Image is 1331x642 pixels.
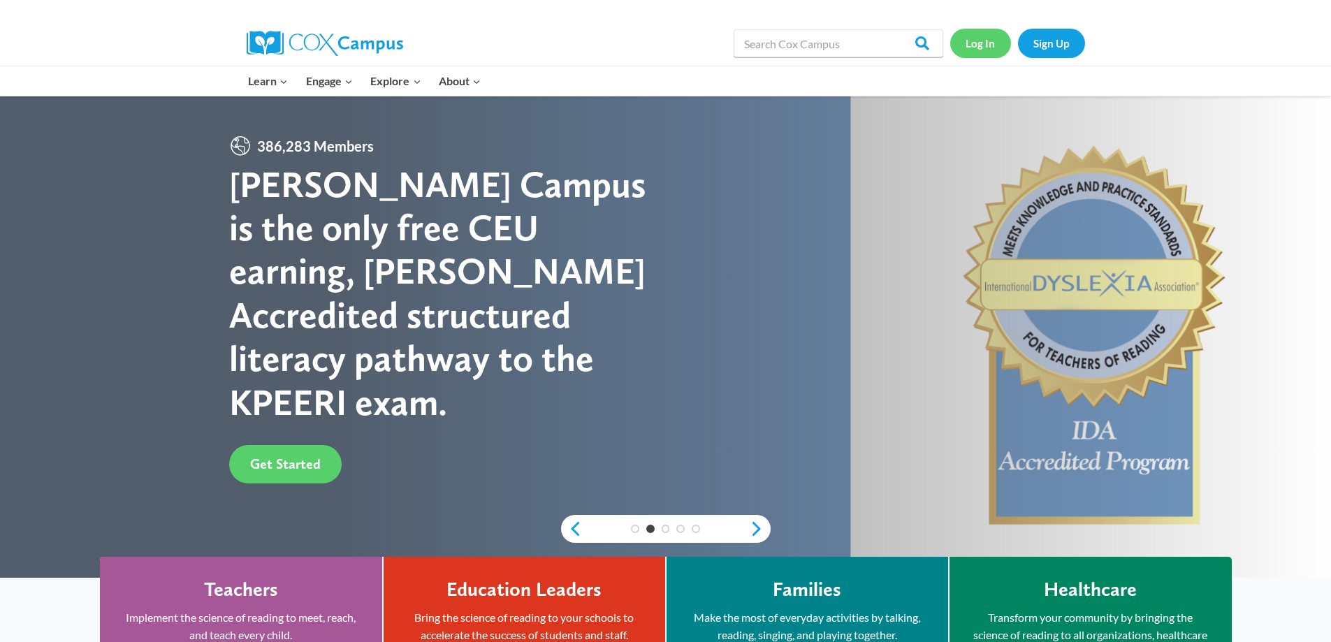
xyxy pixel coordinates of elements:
button: Child menu of Learn [240,66,298,96]
a: Get Started [229,445,342,483]
a: previous [561,520,582,537]
input: Search Cox Campus [734,29,943,57]
a: next [750,520,771,537]
div: [PERSON_NAME] Campus is the only free CEU earning, [PERSON_NAME] Accredited structured literacy p... [229,163,666,424]
nav: Secondary Navigation [950,29,1085,57]
button: Child menu of About [430,66,490,96]
h4: Education Leaders [446,578,602,601]
button: Child menu of Engage [297,66,362,96]
nav: Primary Navigation [240,66,490,96]
button: Child menu of Explore [362,66,430,96]
span: 386,283 Members [252,135,379,157]
a: 4 [676,525,685,533]
h4: Teachers [204,578,278,601]
h4: Healthcare [1044,578,1137,601]
div: content slider buttons [561,515,771,543]
span: Get Started [250,455,321,472]
a: 3 [662,525,670,533]
h4: Families [773,578,841,601]
a: 2 [646,525,655,533]
a: 1 [631,525,639,533]
a: Sign Up [1018,29,1085,57]
a: Log In [950,29,1011,57]
a: 5 [692,525,700,533]
img: Cox Campus [247,31,403,56]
